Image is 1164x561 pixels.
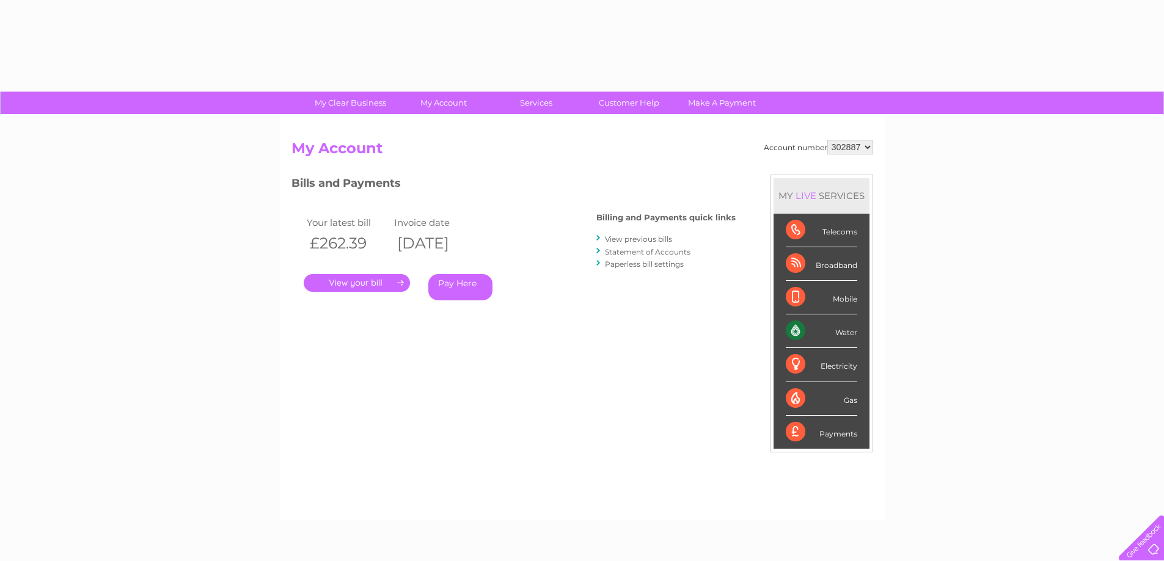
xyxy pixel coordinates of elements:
a: My Clear Business [300,92,401,114]
a: Services [486,92,587,114]
a: Paperless bill settings [605,259,684,269]
h2: My Account [291,140,873,163]
h3: Bills and Payments [291,175,736,196]
a: My Account [393,92,494,114]
a: Customer Help [579,92,679,114]
a: Make A Payment [672,92,772,114]
div: MY SERVICES [774,178,869,213]
a: Statement of Accounts [605,247,690,256]
a: . [304,274,410,292]
th: £262.39 [304,231,392,256]
div: Electricity [786,348,857,382]
div: Gas [786,382,857,416]
h4: Billing and Payments quick links [596,213,736,222]
div: Mobile [786,281,857,314]
div: Account number [764,140,873,154]
div: Telecoms [786,214,857,247]
a: Pay Here [428,274,492,300]
div: Broadband [786,247,857,281]
td: Invoice date [391,214,479,231]
div: LIVE [793,190,819,201]
th: [DATE] [391,231,479,256]
td: Your latest bill [304,214,392,231]
div: Payments [786,416,857,449]
div: Water [786,314,857,348]
a: View previous bills [605,234,672,244]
